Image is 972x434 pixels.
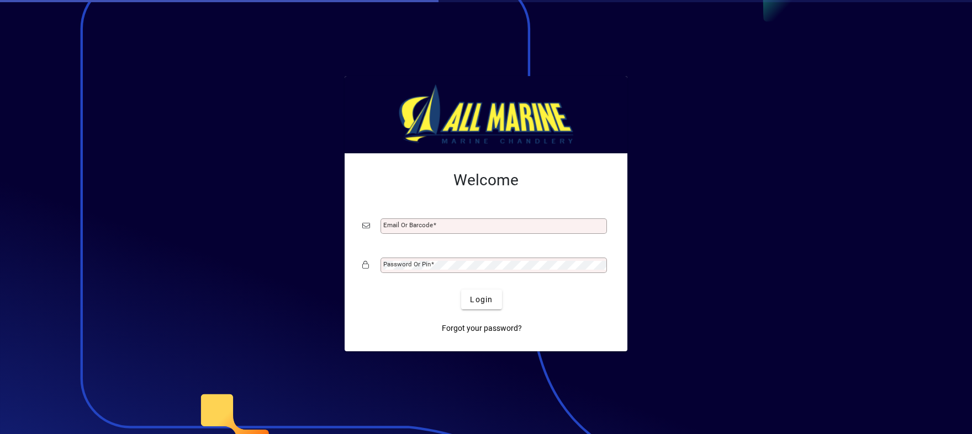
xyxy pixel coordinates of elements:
[470,294,493,306] span: Login
[442,323,522,334] span: Forgot your password?
[437,318,526,338] a: Forgot your password?
[362,171,610,190] h2: Welcome
[461,290,501,309] button: Login
[383,221,433,229] mat-label: Email or Barcode
[383,260,431,268] mat-label: Password or Pin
